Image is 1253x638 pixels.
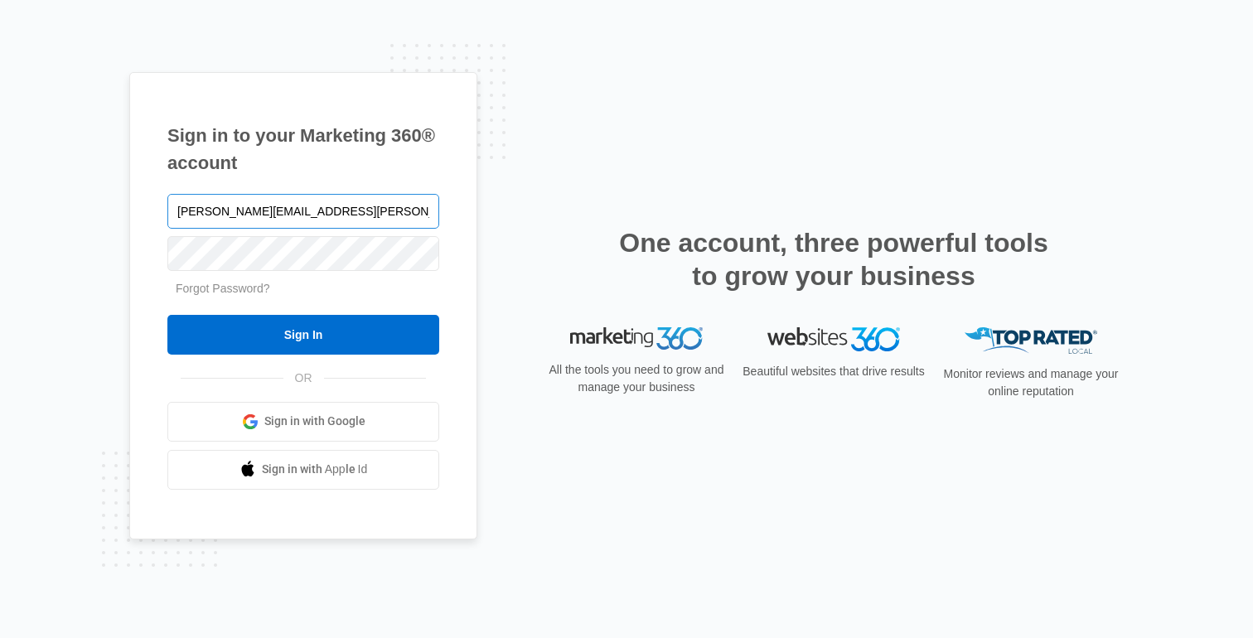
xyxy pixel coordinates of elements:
[167,194,439,229] input: Email
[262,461,368,478] span: Sign in with Apple Id
[614,226,1053,292] h2: One account, three powerful tools to grow your business
[741,363,926,380] p: Beautiful websites that drive results
[938,365,1124,400] p: Monitor reviews and manage your online reputation
[264,413,365,430] span: Sign in with Google
[167,122,439,176] h1: Sign in to your Marketing 360® account
[167,402,439,442] a: Sign in with Google
[570,327,703,350] img: Marketing 360
[176,282,270,295] a: Forgot Password?
[167,450,439,490] a: Sign in with Apple Id
[283,370,324,387] span: OR
[167,315,439,355] input: Sign In
[544,361,729,396] p: All the tools you need to grow and manage your business
[767,327,900,351] img: Websites 360
[965,327,1097,355] img: Top Rated Local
